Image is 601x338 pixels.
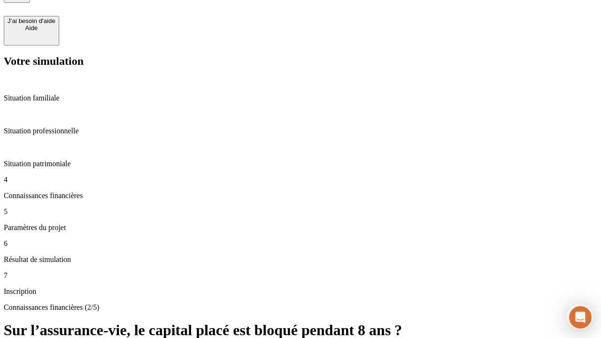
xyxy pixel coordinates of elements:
p: Inscription [4,287,597,296]
p: Connaissances financières (2/5) [4,303,597,312]
p: 6 [4,239,597,248]
p: 7 [4,271,597,280]
p: 4 [4,176,597,184]
div: J’ai besoin d'aide [8,17,55,24]
p: Situation professionnelle [4,127,597,135]
div: Aide [8,24,55,31]
p: Résultat de simulation [4,255,597,264]
iframe: Intercom live chat [569,306,592,329]
p: Situation patrimoniale [4,160,597,168]
p: Paramètres du projet [4,223,597,232]
h2: Votre simulation [4,55,597,68]
p: Connaissances financières [4,192,597,200]
button: J’ai besoin d'aideAide [4,16,59,46]
iframe: Intercom live chat discovery launcher [567,304,593,330]
p: 5 [4,207,597,216]
p: Situation familiale [4,94,597,102]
